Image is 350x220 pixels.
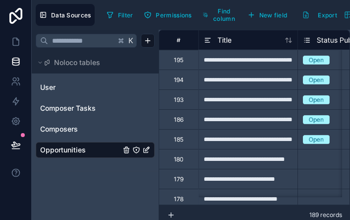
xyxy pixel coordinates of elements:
[40,124,120,134] a: Composers
[40,82,120,92] a: User
[103,7,137,22] button: Filter
[36,100,155,116] div: Composer Tasks
[309,115,324,124] div: Open
[298,4,341,26] button: Export
[244,7,291,22] button: New field
[174,116,183,124] div: 186
[36,121,155,137] div: Composers
[174,136,183,144] div: 185
[156,11,191,19] span: Permissions
[174,96,183,104] div: 193
[218,35,232,45] span: Title
[40,103,96,113] span: Composer Tasks
[259,11,288,19] span: New field
[318,11,337,19] span: Export
[309,75,324,84] div: Open
[40,124,78,134] span: Composers
[127,37,134,44] span: K
[167,36,191,44] div: #
[36,56,149,70] button: Noloco tables
[140,7,199,22] a: Permissions
[118,11,133,19] span: Filter
[54,58,100,68] span: Noloco tables
[174,56,183,64] div: 195
[40,103,120,113] a: Composer Tasks
[309,56,324,65] div: Open
[51,11,91,19] span: Data Sources
[309,95,324,104] div: Open
[36,142,155,158] div: Opportunities
[40,82,56,92] span: User
[309,135,324,144] div: Open
[40,145,120,155] a: Opportunities
[174,76,184,84] div: 194
[174,195,183,203] div: 178
[309,211,342,219] span: 189 records
[36,4,95,26] button: Data Sources
[36,79,155,95] div: User
[174,175,183,183] div: 179
[199,4,240,26] button: Find column
[40,145,86,155] span: Opportunities
[212,7,236,22] span: Find column
[140,7,195,22] button: Permissions
[174,155,184,163] div: 180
